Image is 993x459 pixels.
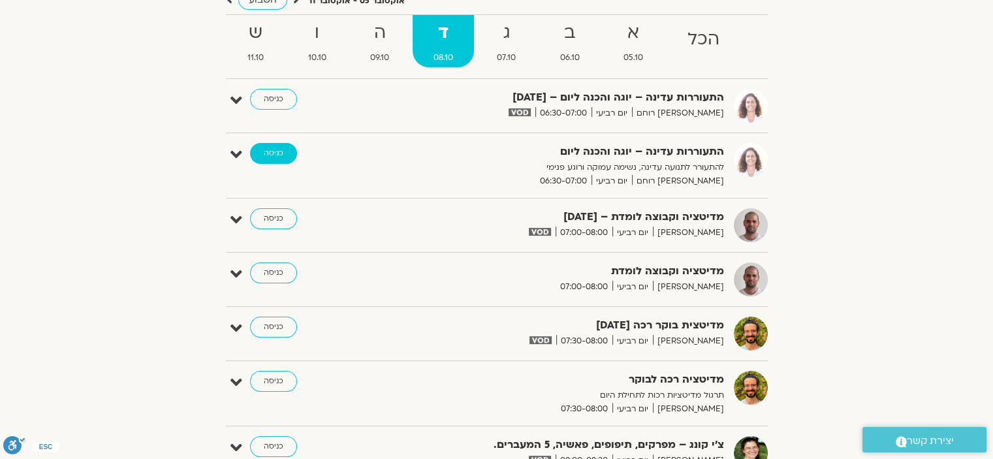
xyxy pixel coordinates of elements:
a: ש11.10 [227,15,285,67]
a: ג07.10 [477,15,537,67]
a: יצירת קשר [862,427,986,452]
span: 05.10 [603,51,665,65]
span: [PERSON_NAME] רוחם [632,174,724,188]
span: [PERSON_NAME] רוחם [632,106,724,120]
strong: ג [477,18,537,48]
img: vodicon [529,228,550,236]
span: יום רביעי [612,334,653,348]
img: vodicon [509,108,530,116]
span: 08.10 [413,51,474,65]
strong: ב [539,18,601,48]
strong: מדיטציה רכה לבוקר [404,371,724,388]
span: 06:30-07:00 [535,106,591,120]
strong: א [603,18,665,48]
strong: ה [350,18,411,48]
span: [PERSON_NAME] [653,226,724,240]
span: 06.10 [539,51,601,65]
strong: ד [413,18,474,48]
strong: מדיטציה וקבוצה לומדת [404,262,724,280]
span: 07:00-08:00 [556,280,612,294]
a: כניסה [250,317,297,338]
span: 07:30-08:00 [556,402,612,416]
strong: הכל [667,25,740,54]
a: הכל [667,15,740,67]
a: כניסה [250,262,297,283]
strong: צ'י קונג – מפרקים, תיפופים, פאשיה, 5 המעברים. [404,436,724,454]
span: יצירת קשר [907,432,954,450]
strong: ש [227,18,285,48]
strong: התעוררות עדינה – יוגה והכנה ליום – [DATE] [404,89,724,106]
span: יום רביעי [591,106,632,120]
a: ה09.10 [350,15,411,67]
span: 11.10 [227,51,285,65]
span: [PERSON_NAME] [653,402,724,416]
a: כניסה [250,143,297,164]
a: כניסה [250,371,297,392]
strong: מדיטצית בוקר רכה [DATE] [404,317,724,334]
strong: התעוררות עדינה – יוגה והכנה ליום [404,143,724,161]
p: להתעורר לתנועה עדינה, נשימה עמוקה ורוגע פנימי [404,161,724,174]
a: כניסה [250,436,297,457]
span: 10.10 [287,51,347,65]
span: 06:30-07:00 [535,174,591,188]
span: יום רביעי [612,226,653,240]
a: א05.10 [603,15,665,67]
a: ב06.10 [539,15,601,67]
img: vodicon [529,336,551,344]
strong: מדיטציה וקבוצה לומדת – [DATE] [404,208,724,226]
a: כניסה [250,208,297,229]
span: 09.10 [350,51,411,65]
span: 07:00-08:00 [556,226,612,240]
strong: ו [287,18,347,48]
span: יום רביעי [591,174,632,188]
a: ו10.10 [287,15,347,67]
span: 07:30-08:00 [556,334,612,348]
span: [PERSON_NAME] [653,334,724,348]
span: יום רביעי [612,402,653,416]
span: 07.10 [477,51,537,65]
p: תרגול מדיטציות רכות לתחילת היום [404,388,724,402]
span: [PERSON_NAME] [653,280,724,294]
span: יום רביעי [612,280,653,294]
a: כניסה [250,89,297,110]
a: ד08.10 [413,15,474,67]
